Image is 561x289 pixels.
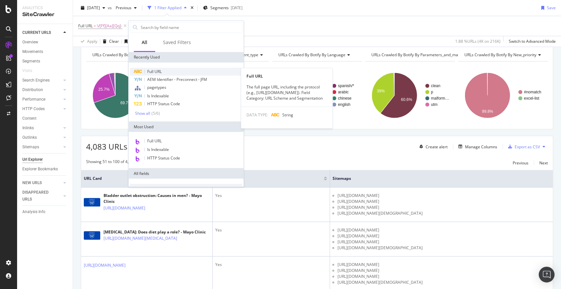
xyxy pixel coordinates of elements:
div: Clear [109,38,119,44]
div: Bladder outlet obstruction: Causes in men? - Mayo Clinic [104,193,210,205]
div: Saved Filters [163,39,191,46]
a: NEW URLS [22,180,61,186]
img: main image [84,231,100,240]
button: Previous [113,3,139,13]
text: malform… [431,96,449,101]
span: 2025 Aug. 20th [87,5,100,11]
span: \/[Ff][Aa][Qq]- [97,21,122,31]
div: Movements [22,48,43,55]
text: arabic [338,90,349,94]
div: All fields [129,168,244,179]
div: Analysis Info [22,208,45,215]
text: #nomatch [524,90,541,94]
div: [MEDICAL_DATA]: Does diet play a role? - Mayo Clinic [104,229,206,235]
div: HTTP Codes [22,106,45,112]
button: 1 Filter Applied [145,3,189,13]
div: Create alert [426,144,448,150]
div: 1 Filter Applied [154,5,181,11]
div: Outlinks [22,134,37,141]
div: Search Engines [22,77,50,84]
a: Inlinks [22,125,61,132]
span: URL Card [84,176,205,181]
li: [URL][DOMAIN_NAME] [338,199,550,205]
h4: URLs Crawled By Botify By language [277,50,356,60]
span: HTTP Status Code [147,155,180,161]
li: [URL][DOMAIN_NAME] [338,268,550,274]
span: URLs Crawled By Botify By parameters_and_malformed_urls [371,52,481,58]
button: Clear [100,36,119,47]
div: NEW URLS [22,180,42,186]
li: [URL][DOMAIN_NAME] [338,274,550,279]
a: Distribution [22,86,61,93]
span: Is Indexable [147,147,169,152]
div: [DATE] [231,5,243,11]
a: [URL][DOMAIN_NAME] [104,205,145,211]
text: clean [431,84,440,88]
a: Content [22,115,68,122]
li: [URL][DOMAIN_NAME] [338,239,550,245]
button: Segments[DATE] [200,3,245,13]
div: Url Explorer [22,156,43,163]
button: Manage Columns [456,143,497,151]
div: Yes [215,193,327,199]
span: 4,083 URLs found [86,141,151,152]
div: Segments [22,58,40,65]
h4: URLs Crawled By Botify By parameters_and_malformed_urls [370,50,491,60]
button: Switch to Advanced Mode [506,36,556,47]
a: Movements [22,48,68,55]
div: Most Used [129,121,244,132]
li: [URL][DOMAIN_NAME] [338,227,550,233]
div: The full page URL, including the protocol (e.g., [URL][DOMAIN_NAME]). Field Category: URL Scheme ... [241,84,332,101]
h4: URLs Crawled By Botify By new_priority [463,50,546,60]
input: Search by field name [140,22,242,32]
a: Overview [22,39,68,46]
span: Full URL [78,23,93,29]
span: Full URL [147,69,162,74]
a: Url Explorer [22,156,68,163]
text: 69.7% [120,101,131,105]
li: [URL][DOMAIN_NAME][DEMOGRAPHIC_DATA] [338,279,550,285]
span: DATA TYPE: [246,112,268,118]
li: [URL][DOMAIN_NAME] [338,233,550,239]
a: DISAPPEARED URLS [22,189,61,203]
text: 39% [377,89,385,93]
li: [URL][DOMAIN_NAME] [338,205,550,210]
span: HTTP Status Code [147,101,180,107]
a: Performance [22,96,61,103]
span: vs [108,5,113,11]
text: utm [431,102,437,107]
span: URLs Crawled By Botify By pagetypes [92,52,160,58]
button: Add Filter [128,22,154,30]
div: Full URL [241,73,332,79]
div: A chart. [86,67,175,124]
li: [URL][DOMAIN_NAME] [338,193,550,199]
span: Sitemaps [333,176,540,181]
div: Visits [22,67,32,74]
button: Create alert [417,141,448,152]
div: Explorer Bookmarks [22,166,58,173]
a: Search Engines [22,77,61,84]
svg: A chart. [458,67,547,124]
button: Save [539,3,556,13]
img: main image [84,198,100,206]
div: Previous [513,160,528,166]
span: Previous [113,5,131,11]
div: A chart. [272,67,361,124]
div: 1.88 % URLs ( 4K on 216K ) [455,38,501,44]
div: Content [22,115,36,122]
div: A chart. [365,67,454,124]
div: Save [547,5,556,11]
div: Apply [87,38,97,44]
button: Save [122,36,139,47]
div: Sitemaps [22,144,39,151]
button: Apply [78,36,97,47]
span: URLs Crawled By Botify By new_priority [464,52,536,58]
div: Recently Used [129,52,244,62]
div: Show all [135,111,150,116]
a: [URL][DOMAIN_NAME] [84,262,126,269]
text: 25.7% [98,87,109,92]
div: Yes [215,227,327,233]
div: Next [539,160,548,166]
div: ( 5 / 6 ) [150,110,160,116]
